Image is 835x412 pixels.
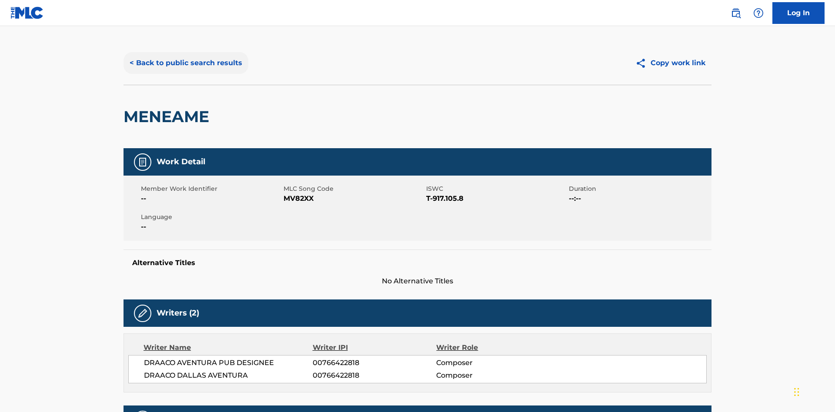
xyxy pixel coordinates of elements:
[313,370,436,381] span: 00766422818
[124,276,711,286] span: No Alternative Titles
[436,342,549,353] div: Writer Role
[132,259,703,267] h5: Alternative Titles
[124,107,214,126] h2: MENEAME
[772,2,825,24] a: Log In
[436,370,549,381] span: Composer
[157,157,205,167] h5: Work Detail
[629,52,711,74] button: Copy work link
[157,308,199,318] h5: Writers (2)
[284,184,424,193] span: MLC Song Code
[750,4,767,22] div: Help
[753,8,764,18] img: help
[10,7,44,19] img: MLC Logo
[731,8,741,18] img: search
[141,222,281,232] span: --
[727,4,745,22] a: Public Search
[313,342,437,353] div: Writer IPI
[794,379,799,405] div: Drag
[569,184,709,193] span: Duration
[635,58,651,69] img: Copy work link
[426,193,567,204] span: T-917.105.8
[141,184,281,193] span: Member Work Identifier
[792,370,835,412] iframe: Chat Widget
[144,358,313,368] span: DRAACO AVENTURA PUB DESIGNEE
[284,193,424,204] span: MV82XX
[141,213,281,222] span: Language
[137,157,148,167] img: Work Detail
[426,184,567,193] span: ISWC
[436,358,549,368] span: Composer
[124,52,248,74] button: < Back to public search results
[144,342,313,353] div: Writer Name
[569,193,709,204] span: --:--
[313,358,436,368] span: 00766422818
[144,370,313,381] span: DRAACO DALLAS AVENTURA
[137,308,148,319] img: Writers
[141,193,281,204] span: --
